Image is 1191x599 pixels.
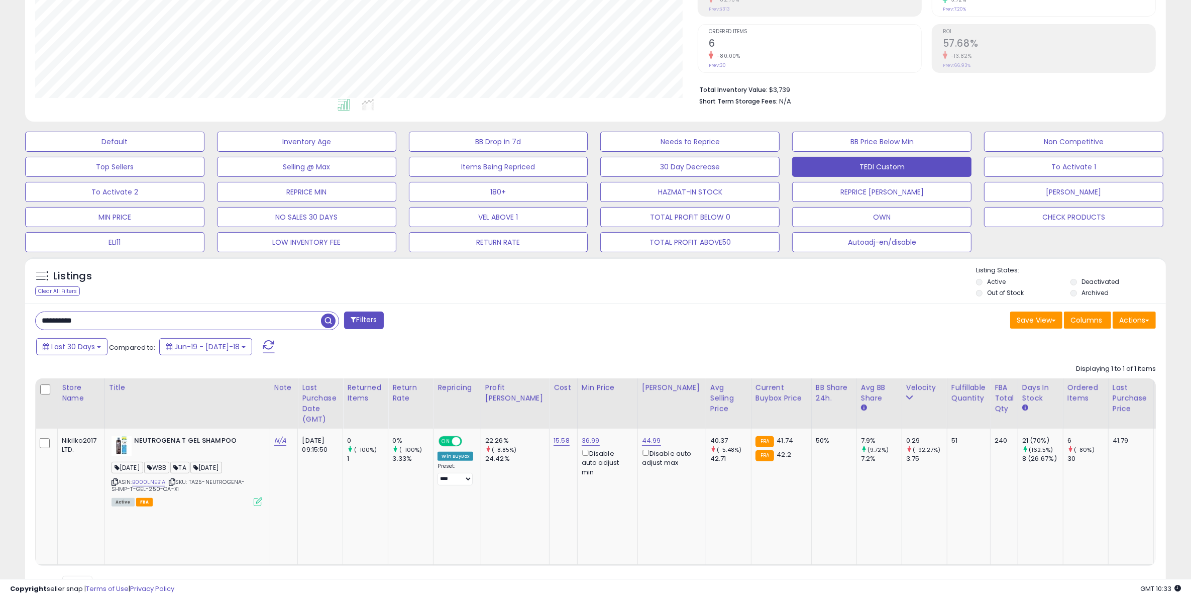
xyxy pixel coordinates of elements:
label: Out of Stock [988,288,1024,297]
div: 6 [1067,436,1108,445]
div: Returned Items [347,382,384,404]
div: Win BuyBox [438,452,473,461]
a: 44.99 [642,436,661,446]
button: HAZMAT-IN STOCK [600,182,780,202]
button: Columns [1064,312,1111,329]
div: FBA Total Qty [995,382,1014,414]
div: Clear All Filters [35,286,80,296]
button: Save View [1010,312,1062,329]
button: Top Sellers [25,157,204,177]
div: BB Share 24h. [816,382,852,404]
button: Selling @ Max [217,157,396,177]
div: Avg Selling Price [710,382,747,414]
span: ROI [943,29,1155,35]
button: REPRICE [PERSON_NAME] [792,182,971,202]
b: Short Term Storage Fees: [699,97,778,106]
button: MIN PRICE [25,207,204,227]
div: [PERSON_NAME] [642,382,702,393]
small: (9.72%) [868,446,889,454]
span: WBB [144,462,170,473]
label: Archived [1082,288,1109,297]
div: [DATE] 09:15:50 [302,436,335,454]
button: NO SALES 30 DAYS [217,207,396,227]
a: Terms of Use [86,584,129,593]
button: Filters [344,312,383,329]
div: Disable auto adjust max [642,448,698,467]
button: To Activate 2 [25,182,204,202]
div: Preset: [438,463,473,485]
div: 24.42% [485,454,549,463]
small: Prev: 66.93% [943,62,970,68]
small: (-92.27%) [913,446,940,454]
div: 42.71 [710,454,751,463]
small: Days In Stock. [1022,404,1028,413]
div: Last Purchase Price [1113,382,1149,414]
div: 40.37 [710,436,751,445]
div: Disable auto adjust min [582,448,630,477]
div: Title [109,382,266,393]
button: Autoadj-en/disable [792,232,971,252]
span: Columns [1070,315,1102,325]
div: Cost [554,382,573,393]
div: 0 [347,436,388,445]
span: Last 30 Days [51,342,95,352]
div: seller snap | | [10,584,174,594]
p: Listing States: [976,266,1166,275]
div: 7.2% [861,454,902,463]
div: Fulfillable Quantity [951,382,986,404]
div: 30 [1067,454,1108,463]
button: Actions [1113,312,1156,329]
strong: Copyright [10,584,47,593]
div: 41.79 [1113,436,1146,445]
img: 41OzwIJ43EL._SL40_.jpg [112,436,132,456]
div: Ordered Items [1067,382,1104,404]
button: CHECK PRODUCTS [984,207,1163,227]
button: TOTAL PROFIT BELOW 0 [600,207,780,227]
span: 42.2 [777,450,791,459]
span: All listings currently available for purchase on Amazon [112,498,135,507]
small: Prev: $313 [709,6,730,12]
button: LOW INVENTORY FEE [217,232,396,252]
small: (-8.85%) [492,446,516,454]
button: TOTAL PROFIT ABOVE50 [600,232,780,252]
small: -80.00% [713,52,740,60]
span: [DATE] [112,462,143,473]
a: N/A [274,436,286,446]
button: VEL ABOVE 1 [409,207,588,227]
button: Jun-19 - [DATE]-18 [159,338,252,355]
small: Prev: 7.20% [943,6,966,12]
div: Nikilko2017 LTD. [62,436,97,454]
div: 3.75 [906,454,947,463]
button: Inventory Age [217,132,396,152]
small: FBA [755,436,774,447]
small: (162.5%) [1029,446,1053,454]
button: Items Being Repriced [409,157,588,177]
button: [PERSON_NAME] [984,182,1163,202]
small: Avg BB Share. [861,404,867,413]
button: BB Price Below Min [792,132,971,152]
div: Repricing [438,382,477,393]
div: 51 [951,436,983,445]
small: (-5.48%) [717,446,741,454]
small: (-80%) [1074,446,1095,454]
button: 30 Day Decrease [600,157,780,177]
small: (-100%) [354,446,377,454]
div: 1 [347,454,388,463]
h2: 57.68% [943,38,1155,51]
button: RETURN RATE [409,232,588,252]
div: Min Price [582,382,633,393]
div: Avg BB Share [861,382,898,404]
div: 0% [392,436,433,445]
span: Ordered Items [709,29,921,35]
span: Compared to: [109,343,155,352]
button: Last 30 Days [36,338,107,355]
small: -13.82% [947,52,972,60]
div: Last Purchase Date (GMT) [302,382,339,425]
label: Active [988,277,1006,286]
div: 21 (70%) [1022,436,1063,445]
small: Prev: 30 [709,62,726,68]
a: 36.99 [582,436,600,446]
button: OWN [792,207,971,227]
button: To Activate 1 [984,157,1163,177]
div: Return Rate [392,382,429,404]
